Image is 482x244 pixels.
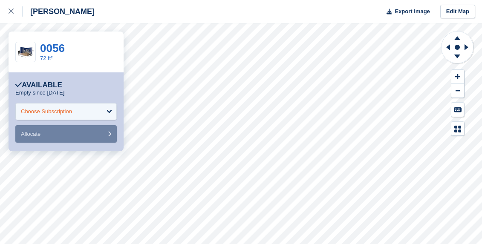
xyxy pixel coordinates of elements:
[440,5,475,19] a: Edit Map
[40,42,65,55] a: 0056
[451,70,464,84] button: Zoom In
[451,103,464,117] button: Keyboard Shortcuts
[15,81,62,89] div: Available
[40,55,53,61] a: 72 ft²
[21,131,40,137] span: Allocate
[451,122,464,136] button: Map Legend
[15,125,117,143] button: Allocate
[381,5,430,19] button: Export Image
[16,45,35,60] img: 10-ft-container.jpg
[23,6,95,17] div: [PERSON_NAME]
[15,89,64,96] p: Empty since [DATE]
[21,107,72,116] div: Choose Subscription
[395,7,430,16] span: Export Image
[451,84,464,98] button: Zoom Out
